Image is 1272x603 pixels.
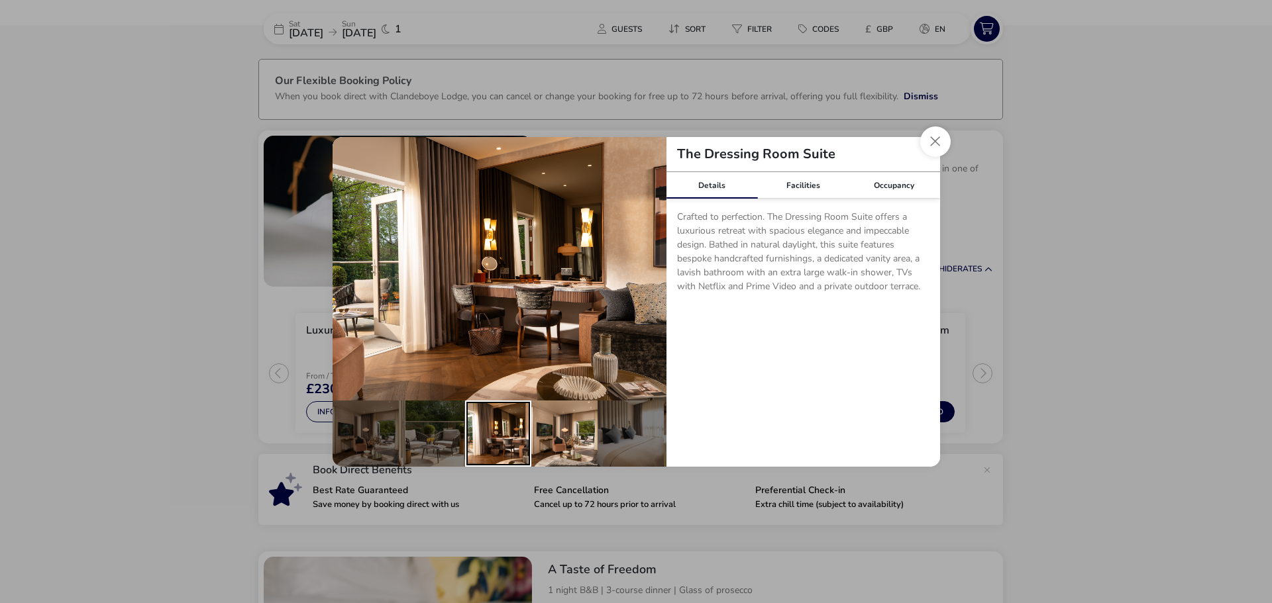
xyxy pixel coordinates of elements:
p: Crafted to perfection. The Dressing Room Suite offers a luxurious retreat with spacious elegance ... [677,210,929,299]
div: Details [666,172,758,199]
div: details [333,137,940,467]
button: Close dialog [920,126,951,157]
div: Facilities [757,172,849,199]
h2: The Dressing Room Suite [666,148,846,161]
img: d5963daa7338e53631da13c6fd1015c24de6f90d49df220cdb5b41d06bf22919 [333,137,666,400]
div: Occupancy [849,172,940,199]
